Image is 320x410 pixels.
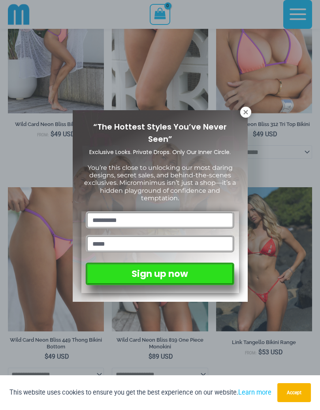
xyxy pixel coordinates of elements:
button: Accept [277,383,311,402]
span: You’re this close to unlocking our most daring designs, secret sales, and behind-the-scenes exclu... [84,164,236,202]
p: This website uses cookies to ensure you get the best experience on our website. [9,387,271,398]
span: “The Hottest Styles You’ve Never Seen” [93,121,227,145]
button: Sign up now [86,263,234,285]
a: Learn more [238,389,271,396]
button: Close [240,107,251,118]
span: Exclusive Looks. Private Drops. Only Our Inner Circle. [89,148,231,156]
